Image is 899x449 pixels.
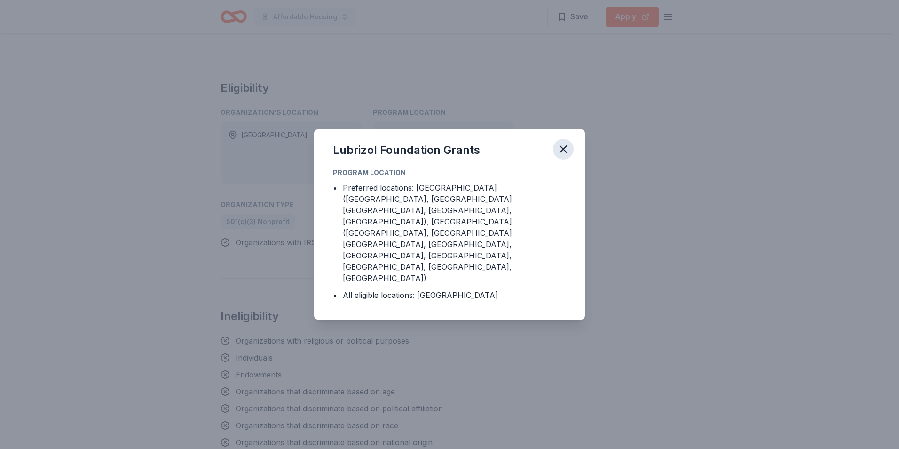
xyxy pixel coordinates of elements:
[333,182,337,193] div: •
[343,182,566,284] div: Preferred locations: [GEOGRAPHIC_DATA] ([GEOGRAPHIC_DATA], [GEOGRAPHIC_DATA], [GEOGRAPHIC_DATA], ...
[333,167,566,178] div: Program Location
[343,289,498,301] div: All eligible locations: [GEOGRAPHIC_DATA]
[333,289,337,301] div: •
[333,143,480,158] div: Lubrizol Foundation Grants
